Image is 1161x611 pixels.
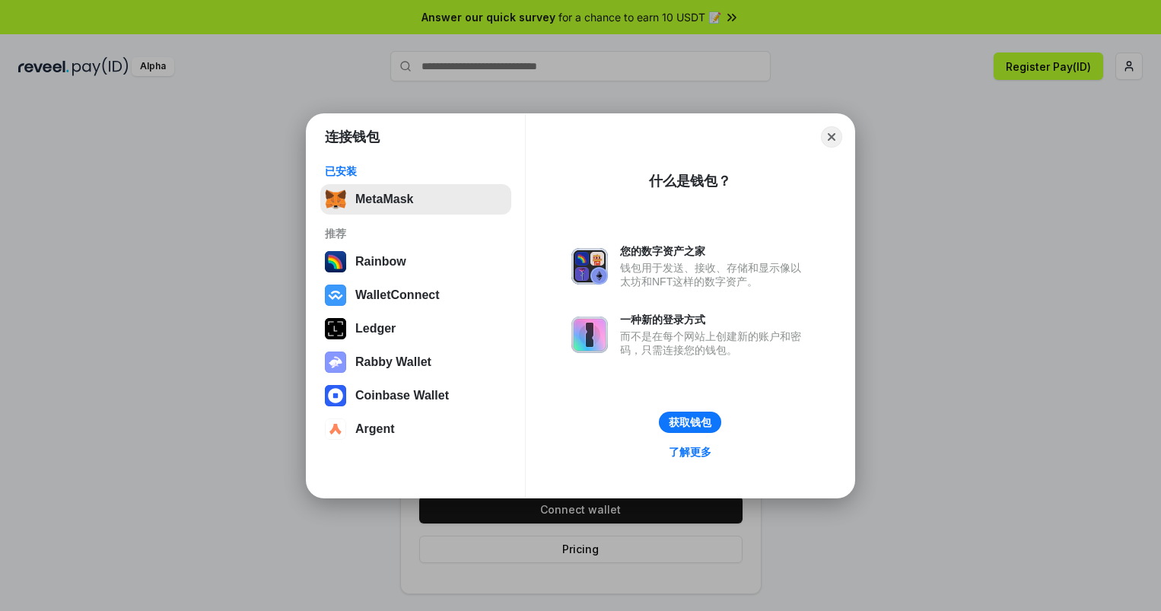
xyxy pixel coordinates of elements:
div: WalletConnect [355,288,440,302]
img: svg+xml,%3Csvg%20width%3D%2228%22%20height%3D%2228%22%20viewBox%3D%220%200%2028%2028%22%20fill%3D... [325,385,346,406]
button: Coinbase Wallet [320,380,511,411]
div: MetaMask [355,193,413,206]
button: Rainbow [320,247,511,277]
button: Close [821,126,842,148]
button: 获取钱包 [659,412,721,433]
div: Argent [355,422,395,436]
div: 什么是钱包？ [649,172,731,190]
button: Argent [320,414,511,444]
img: svg+xml,%3Csvg%20xmlns%3D%22http%3A%2F%2Fwww.w3.org%2F2000%2Fsvg%22%20fill%3D%22none%22%20viewBox... [571,248,608,285]
h1: 连接钱包 [325,128,380,146]
img: svg+xml,%3Csvg%20width%3D%22120%22%20height%3D%22120%22%20viewBox%3D%220%200%20120%20120%22%20fil... [325,251,346,272]
button: Rabby Wallet [320,347,511,377]
button: Ledger [320,313,511,344]
img: svg+xml,%3Csvg%20xmlns%3D%22http%3A%2F%2Fwww.w3.org%2F2000%2Fsvg%22%20fill%3D%22none%22%20viewBox... [571,317,608,353]
div: Coinbase Wallet [355,389,449,403]
img: svg+xml,%3Csvg%20xmlns%3D%22http%3A%2F%2Fwww.w3.org%2F2000%2Fsvg%22%20fill%3D%22none%22%20viewBox... [325,352,346,373]
img: svg+xml,%3Csvg%20width%3D%2228%22%20height%3D%2228%22%20viewBox%3D%220%200%2028%2028%22%20fill%3D... [325,285,346,306]
div: Ledger [355,322,396,336]
div: 获取钱包 [669,415,711,429]
img: svg+xml,%3Csvg%20width%3D%2228%22%20height%3D%2228%22%20viewBox%3D%220%200%2028%2028%22%20fill%3D... [325,418,346,440]
div: 钱包用于发送、接收、存储和显示像以太坊和NFT这样的数字资产。 [620,261,809,288]
div: Rainbow [355,255,406,269]
div: 已安装 [325,164,507,178]
a: 了解更多 [660,442,720,462]
img: svg+xml,%3Csvg%20xmlns%3D%22http%3A%2F%2Fwww.w3.org%2F2000%2Fsvg%22%20width%3D%2228%22%20height%3... [325,318,346,339]
img: svg+xml,%3Csvg%20fill%3D%22none%22%20height%3D%2233%22%20viewBox%3D%220%200%2035%2033%22%20width%... [325,189,346,210]
div: 一种新的登录方式 [620,313,809,326]
button: MetaMask [320,184,511,215]
div: 了解更多 [669,445,711,459]
button: WalletConnect [320,280,511,310]
div: 您的数字资产之家 [620,244,809,258]
div: Rabby Wallet [355,355,431,369]
div: 推荐 [325,227,507,240]
div: 而不是在每个网站上创建新的账户和密码，只需连接您的钱包。 [620,329,809,357]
